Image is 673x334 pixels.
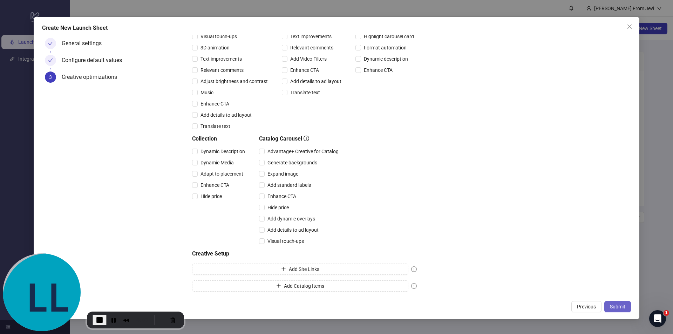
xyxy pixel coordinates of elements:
[411,283,417,289] span: exclamation-circle
[361,44,409,52] span: Format automation
[265,237,307,245] span: Visual touch-ups
[571,301,601,312] button: Previous
[361,55,411,63] span: Dynamic description
[265,192,299,200] span: Enhance CTA
[192,264,408,275] button: Add Site Links
[265,226,321,234] span: Add details to ad layout
[198,33,240,40] span: Visual touch-ups
[304,136,309,141] span: info-circle
[287,89,323,96] span: Translate text
[287,66,322,74] span: Enhance CTA
[265,159,320,166] span: Generate backgrounds
[276,283,281,288] span: plus
[627,24,632,29] span: close
[198,192,225,200] span: Hide price
[62,55,128,66] div: Configure default values
[411,266,417,272] span: exclamation-circle
[265,181,314,189] span: Add standard labels
[265,215,318,223] span: Add dynamic overlays
[287,33,334,40] span: Text improvements
[265,148,341,155] span: Advantage+ Creative for Catalog
[198,159,237,166] span: Dynamic Media
[265,204,292,211] span: Hide price
[48,58,53,63] span: check
[287,77,344,85] span: Add details to ad layout
[198,89,216,96] span: Music
[649,310,666,327] iframe: Intercom live chat
[289,266,319,272] span: Add Site Links
[198,44,232,52] span: 3D animation
[284,283,324,289] span: Add Catalog Items
[62,71,123,83] div: Creative optimizations
[265,170,301,178] span: Expand image
[198,77,271,85] span: Adjust brightness and contrast
[198,111,254,119] span: Add details to ad layout
[192,250,417,258] h5: Creative Setup
[62,38,107,49] div: General settings
[361,66,395,74] span: Enhance CTA
[604,301,631,312] button: Submit
[281,266,286,271] span: plus
[42,24,631,32] div: Create New Launch Sheet
[610,304,625,309] span: Submit
[198,66,246,74] span: Relevant comments
[198,100,232,108] span: Enhance CTA
[577,304,596,309] span: Previous
[287,55,329,63] span: Add Video Filters
[49,74,52,80] span: 3
[259,135,341,143] h5: Catalog Carousel
[664,310,669,316] span: 1
[198,55,245,63] span: Text improvements
[361,33,417,40] span: Highlight carousel card
[287,44,336,52] span: Relevant comments
[192,280,408,292] button: Add Catalog Items
[198,181,232,189] span: Enhance CTA
[198,170,246,178] span: Adapt to placement
[624,21,635,32] button: Close
[198,122,233,130] span: Translate text
[192,135,248,143] h5: Collection
[48,41,53,46] span: check
[198,148,248,155] span: Dynamic Description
